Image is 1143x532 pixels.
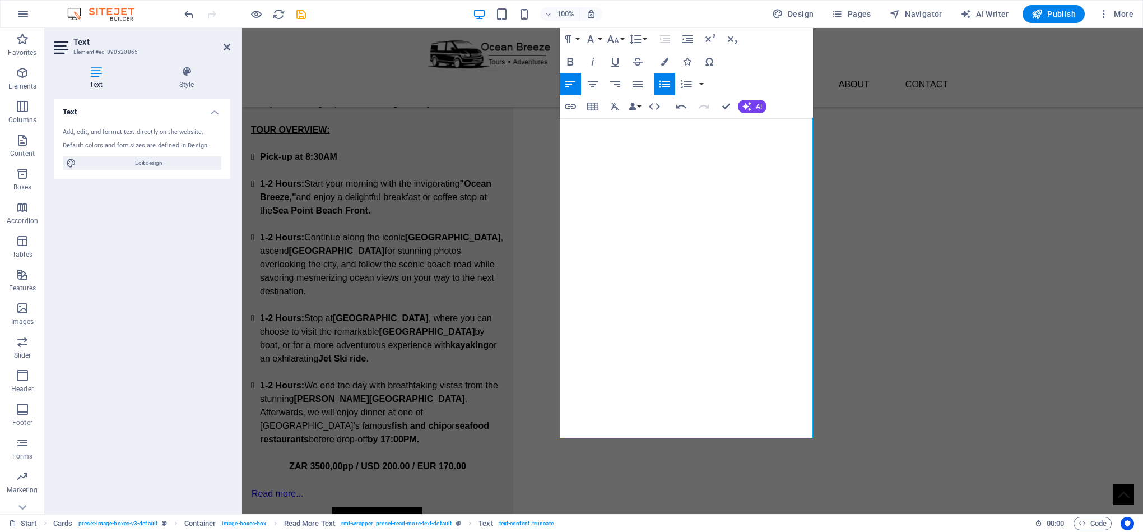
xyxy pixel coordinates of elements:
button: Publish [1023,5,1085,23]
button: Bold (Ctrl+B) [560,50,581,73]
h6: 100% [557,7,575,21]
button: Navigator [885,5,947,23]
div: Add, edit, and format text directly on the website. [63,128,221,137]
span: . preset-image-boxes-v3-default [77,517,157,530]
button: Decrease Indent [677,28,698,50]
button: Unordered List [654,73,675,95]
button: Superscript [699,28,721,50]
p: Header [11,385,34,394]
nav: breadcrumb [53,517,554,530]
button: Usercentrics [1121,517,1134,530]
h4: Text [54,66,143,90]
button: Font Family [582,28,603,50]
p: Elements [8,82,37,91]
a: Click to cancel selection. Double-click to open Pages [9,517,37,530]
button: undo [182,7,196,21]
p: Columns [8,115,36,124]
button: Increase Indent [654,28,676,50]
span: Pages [831,8,871,20]
span: Click to select. Double-click to edit [53,517,72,530]
span: Click to select. Double-click to edit [284,517,335,530]
button: Undo (Ctrl+Z) [671,95,692,118]
i: This element is a customizable preset [162,520,167,526]
p: Boxes [13,183,32,192]
p: Images [11,317,34,326]
button: Colors [654,50,675,73]
button: Pages [827,5,875,23]
span: . rmt-wrapper .preset-read-more-text-default [340,517,452,530]
button: Insert Link [560,95,581,118]
button: Paragraph Format [560,28,581,50]
i: This element is a customizable preset [456,520,461,526]
button: Icons [676,50,698,73]
p: Footer [12,418,32,427]
span: More [1098,8,1133,20]
button: AI Writer [956,5,1014,23]
span: . image-boxes-box [220,517,267,530]
span: Click to select. Double-click to edit [184,517,216,530]
i: Save (Ctrl+S) [295,8,308,21]
span: Publish [1032,8,1076,20]
span: : [1054,519,1056,528]
button: Redo (Ctrl+Shift+Z) [693,95,714,118]
p: Accordion [7,216,38,225]
button: Click here to leave preview mode and continue editing [249,7,263,21]
span: . text-content .truncate [498,517,554,530]
button: 100% [540,7,580,21]
h4: Text [54,99,230,119]
button: Italic (Ctrl+I) [582,50,603,73]
button: reload [272,7,285,21]
span: AI Writer [960,8,1009,20]
button: Align Right [605,73,626,95]
button: Ordered List [676,73,697,95]
button: Underline (Ctrl+U) [605,50,626,73]
button: Subscript [722,28,743,50]
i: Undo: Change text (Ctrl+Z) [183,8,196,21]
span: Click to select. Double-click to edit [478,517,492,530]
i: On resize automatically adjust zoom level to fit chosen device. [586,9,596,19]
button: AI [738,100,766,113]
button: Confirm (Ctrl+⏎) [715,95,737,118]
button: Align Center [582,73,603,95]
button: Data Bindings [627,95,643,118]
h3: Element #ed-890520865 [73,47,208,57]
button: More [1094,5,1138,23]
button: Edit design [63,156,221,170]
div: Design (Ctrl+Alt+Y) [768,5,819,23]
button: Strikethrough [627,50,648,73]
p: Features [9,284,36,293]
h2: Text [73,37,230,47]
span: Edit design [80,156,218,170]
button: Line Height [627,28,648,50]
button: Align Left [560,73,581,95]
p: Marketing [7,485,38,494]
img: Editor Logo [64,7,148,21]
span: Navigator [889,8,942,20]
button: Insert Table [582,95,603,118]
span: AI [756,103,762,110]
span: Code [1079,517,1107,530]
button: Font Size [605,28,626,50]
button: Align Justify [627,73,648,95]
p: Content [10,149,35,158]
span: Design [772,8,814,20]
span: 00 00 [1047,517,1064,530]
button: Code [1074,517,1112,530]
h4: Style [143,66,230,90]
i: Reload page [272,8,285,21]
p: Favorites [8,48,36,57]
div: Default colors and font sizes are defined in Design. [63,141,221,151]
p: Slider [14,351,31,360]
button: save [294,7,308,21]
button: HTML [644,95,665,118]
button: Design [768,5,819,23]
button: Special Characters [699,50,720,73]
button: Ordered List [697,73,706,95]
p: Forms [12,452,32,461]
p: Tables [12,250,32,259]
button: Clear Formatting [605,95,626,118]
